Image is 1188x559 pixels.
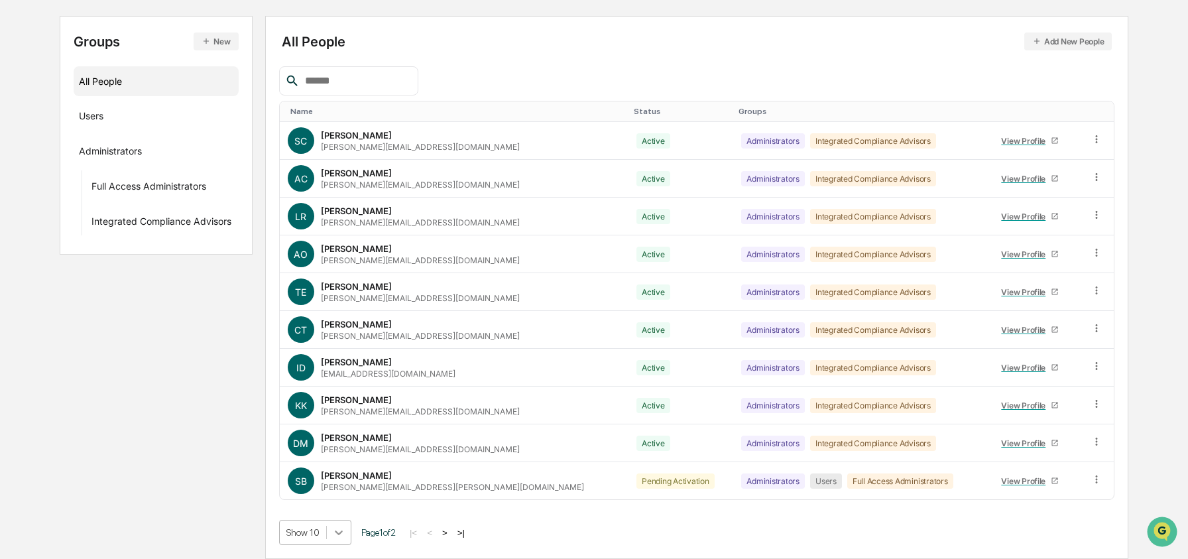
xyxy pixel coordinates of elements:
[996,471,1065,491] a: View Profile
[321,168,392,178] div: [PERSON_NAME]
[27,167,86,180] span: Preclearance
[8,162,91,186] a: 🖐️Preclearance
[996,357,1065,378] a: View Profile
[1001,249,1051,259] div: View Profile
[294,135,307,147] span: SC
[1001,212,1051,221] div: View Profile
[91,216,231,231] div: Integrated Compliance Advisors
[1001,287,1051,297] div: View Profile
[810,133,936,149] div: Integrated Compliance Advisors
[634,107,728,116] div: Toggle SortBy
[741,322,805,338] div: Administrators
[636,360,670,375] div: Active
[321,482,584,492] div: [PERSON_NAME][EMAIL_ADDRESS][PERSON_NAME][DOMAIN_NAME]
[636,133,670,149] div: Active
[810,209,936,224] div: Integrated Compliance Advisors
[1001,401,1051,410] div: View Profile
[996,433,1065,454] a: View Profile
[741,360,805,375] div: Administrators
[636,209,670,224] div: Active
[321,432,392,443] div: [PERSON_NAME]
[294,324,307,336] span: CT
[79,145,142,161] div: Administrators
[290,107,623,116] div: Toggle SortBy
[810,284,936,300] div: Integrated Compliance Advisors
[321,319,392,330] div: [PERSON_NAME]
[741,171,805,186] div: Administrators
[79,110,103,126] div: Users
[741,133,805,149] div: Administrators
[321,357,392,367] div: [PERSON_NAME]
[1001,438,1051,448] div: View Profile
[45,115,168,125] div: We're available if you need us!
[295,475,307,487] span: SB
[423,527,436,538] button: <
[636,284,670,300] div: Active
[810,436,936,451] div: Integrated Compliance Advisors
[1001,476,1051,486] div: View Profile
[321,395,392,405] div: [PERSON_NAME]
[996,395,1065,416] a: View Profile
[741,473,805,489] div: Administrators
[741,398,805,413] div: Administrators
[79,70,233,92] div: All People
[295,211,306,222] span: LR
[361,527,396,538] span: Page 1 of 2
[996,206,1065,227] a: View Profile
[810,360,936,375] div: Integrated Compliance Advisors
[636,398,670,413] div: Active
[847,473,953,489] div: Full Access Administrators
[225,105,241,121] button: Start new chat
[321,130,392,141] div: [PERSON_NAME]
[294,249,308,260] span: AO
[1001,363,1051,373] div: View Profile
[810,398,936,413] div: Integrated Compliance Advisors
[132,225,160,235] span: Pylon
[13,168,24,179] div: 🖐️
[91,162,170,186] a: 🗄️Attestations
[295,286,306,298] span: TE
[453,527,469,538] button: >|
[636,473,715,489] div: Pending Activation
[321,206,392,216] div: [PERSON_NAME]
[741,284,805,300] div: Administrators
[321,217,520,227] div: [PERSON_NAME][EMAIL_ADDRESS][DOMAIN_NAME]
[93,224,160,235] a: Powered byPylon
[321,243,392,254] div: [PERSON_NAME]
[636,171,670,186] div: Active
[810,322,936,338] div: Integrated Compliance Advisors
[321,142,520,152] div: [PERSON_NAME][EMAIL_ADDRESS][DOMAIN_NAME]
[996,168,1065,189] a: View Profile
[636,322,670,338] div: Active
[406,527,421,538] button: |<
[321,470,392,481] div: [PERSON_NAME]
[1024,32,1112,50] button: Add New People
[321,406,520,416] div: [PERSON_NAME][EMAIL_ADDRESS][DOMAIN_NAME]
[996,320,1065,340] a: View Profile
[996,131,1065,151] a: View Profile
[13,194,24,204] div: 🔎
[1001,325,1051,335] div: View Profile
[996,244,1065,265] a: View Profile
[810,171,936,186] div: Integrated Compliance Advisors
[8,187,89,211] a: 🔎Data Lookup
[636,247,670,262] div: Active
[438,527,451,538] button: >
[996,282,1065,302] a: View Profile
[194,32,238,50] button: New
[96,168,107,179] div: 🗄️
[321,255,520,265] div: [PERSON_NAME][EMAIL_ADDRESS][DOMAIN_NAME]
[13,28,241,49] p: How can we help?
[321,293,520,303] div: [PERSON_NAME][EMAIL_ADDRESS][DOMAIN_NAME]
[321,281,392,292] div: [PERSON_NAME]
[321,180,520,190] div: [PERSON_NAME][EMAIL_ADDRESS][DOMAIN_NAME]
[810,247,936,262] div: Integrated Compliance Advisors
[321,331,520,341] div: [PERSON_NAME][EMAIL_ADDRESS][DOMAIN_NAME]
[109,167,164,180] span: Attestations
[993,107,1077,116] div: Toggle SortBy
[739,107,982,116] div: Toggle SortBy
[321,444,520,454] div: [PERSON_NAME][EMAIL_ADDRESS][DOMAIN_NAME]
[296,362,306,373] span: ID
